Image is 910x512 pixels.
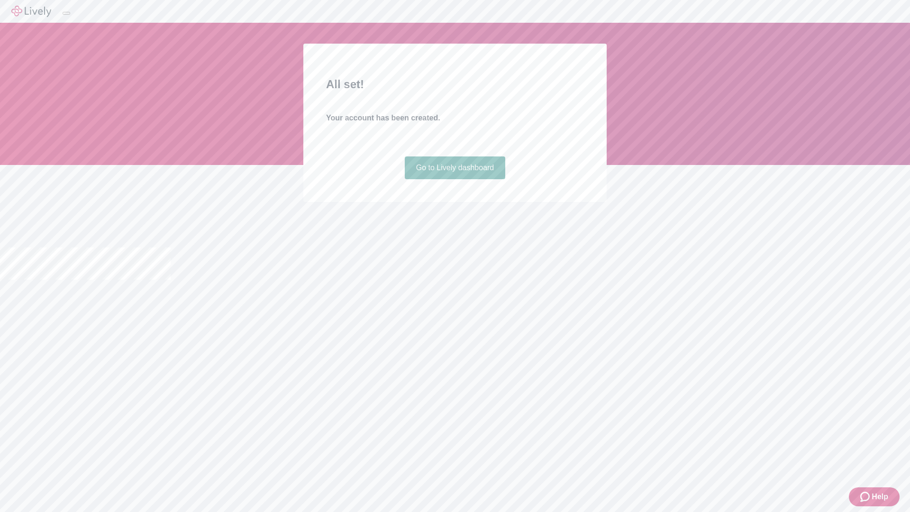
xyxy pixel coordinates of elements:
[405,156,506,179] a: Go to Lively dashboard
[326,112,584,124] h4: Your account has been created.
[11,6,51,17] img: Lively
[63,12,70,15] button: Log out
[849,487,900,506] button: Zendesk support iconHelp
[326,76,584,93] h2: All set!
[872,491,888,503] span: Help
[860,491,872,503] svg: Zendesk support icon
